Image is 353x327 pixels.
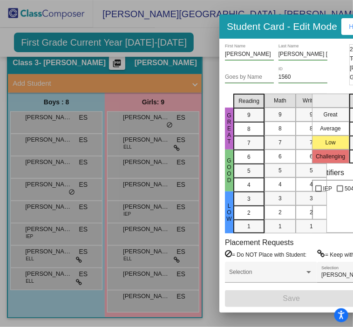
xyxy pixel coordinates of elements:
[247,181,251,189] span: 4
[225,112,233,145] span: Great
[247,222,251,231] span: 1
[310,110,313,119] span: 9
[247,167,251,175] span: 5
[278,166,282,175] span: 5
[278,138,282,147] span: 7
[247,195,251,203] span: 3
[278,208,282,217] span: 2
[225,250,306,259] label: = Do NOT Place with Student:
[247,125,251,133] span: 8
[310,138,313,147] span: 7
[283,294,299,302] span: Save
[227,20,337,32] h3: Student Card - Edit Mode
[247,111,251,119] span: 9
[303,96,320,105] span: Writing
[278,74,327,81] input: Enter ID
[310,222,313,231] span: 1
[225,74,274,81] input: goes by name
[278,110,282,119] span: 9
[310,166,313,175] span: 5
[310,194,313,203] span: 3
[238,97,259,105] span: Reading
[310,124,313,133] span: 8
[278,180,282,189] span: 4
[312,168,344,177] label: Identifiers
[225,203,233,222] span: Low
[247,139,251,147] span: 7
[323,183,332,194] span: IEP
[278,152,282,161] span: 6
[247,209,251,217] span: 2
[278,222,282,231] span: 1
[274,96,286,105] span: Math
[310,180,313,189] span: 4
[247,153,251,161] span: 6
[278,124,282,133] span: 8
[310,152,313,161] span: 6
[225,157,233,184] span: Good
[310,208,313,217] span: 2
[278,194,282,203] span: 3
[225,238,294,247] label: Placement Requests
